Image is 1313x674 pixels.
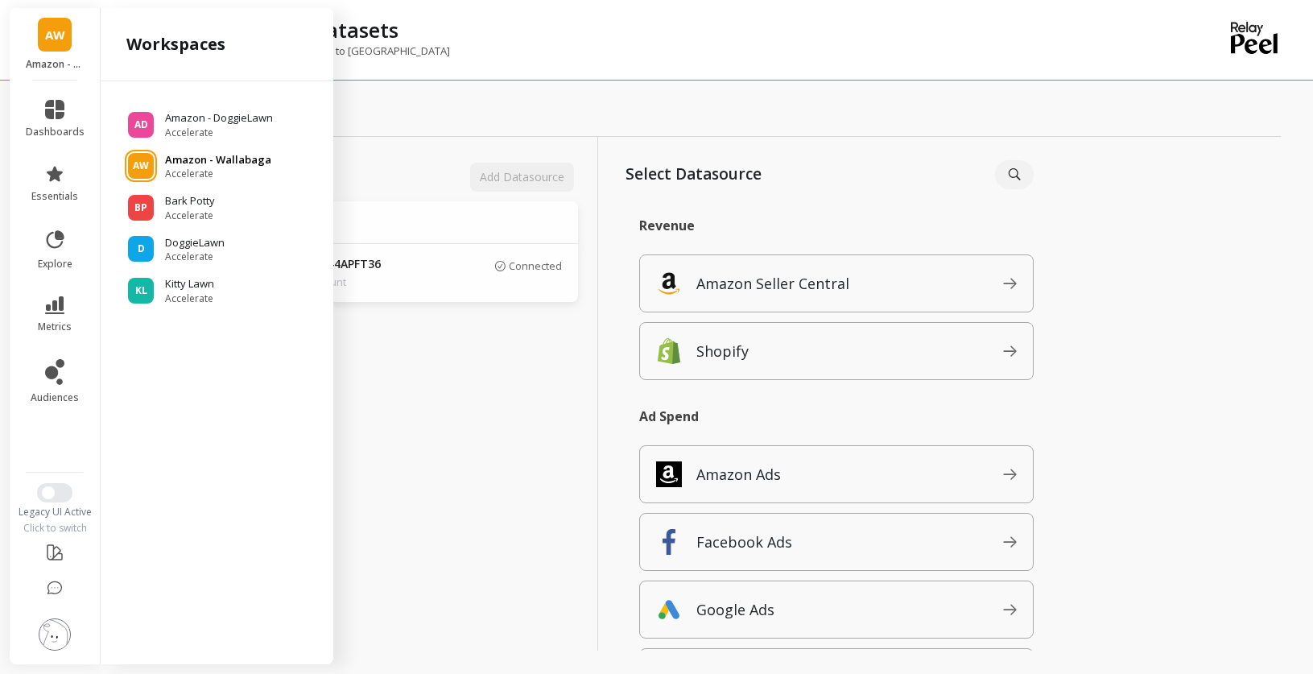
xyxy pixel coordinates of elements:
div: Legacy UI Active [10,506,101,519]
p: Revenue [639,217,1034,234]
span: AW [45,26,65,44]
div: Click to switch [10,522,101,535]
span: Accelerate [165,126,273,139]
p: DoggieLawn [165,235,225,251]
img: api.amazon.svg [656,271,682,296]
img: api.amazonads.svg [656,461,682,487]
img: profile picture [39,618,71,651]
p: Shopify [696,340,749,362]
button: Switch to New UI [37,483,72,502]
p: Ad Spend [639,407,1034,425]
h2: workspaces [126,33,225,56]
span: AW [133,159,149,172]
span: explore [38,258,72,271]
img: api.shopify.svg [656,338,682,364]
p: Amazon - DoggieLawn [165,110,273,126]
img: api.google.svg [656,597,682,622]
span: D [138,242,145,255]
span: metrics [38,320,72,333]
p: Amazon - Wallabaga [165,152,271,168]
p: Facebook Ads [696,531,792,553]
span: essentials [31,190,78,203]
p: Select Datasource [626,163,789,186]
input: Search for a source... [995,160,1034,189]
span: dashboards [26,126,85,139]
p: Google Ads [696,598,774,621]
span: Accelerate [165,250,225,263]
img: api.fb.svg [656,529,682,555]
p: Amazon - Wallabaga [26,58,85,71]
span: Accelerate [165,209,215,222]
span: Accelerate [165,167,271,180]
p: Connected [509,259,562,272]
span: Accelerate [165,292,214,305]
span: AD [134,118,148,131]
p: Kitty Lawn [165,276,214,292]
p: Bark Potty [165,193,215,209]
span: audiences [31,391,79,404]
span: KL [135,284,147,297]
span: BP [134,201,147,214]
p: Amazon Seller Central [696,272,849,295]
p: Amazon Ads [696,463,781,486]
